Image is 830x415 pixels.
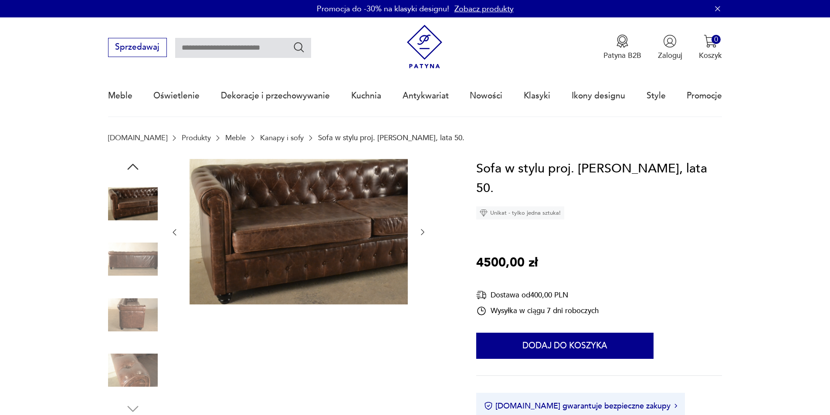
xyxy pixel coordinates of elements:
[293,41,305,54] button: Szukaj
[572,76,625,116] a: Ikony designu
[616,34,629,48] img: Ikona medalu
[108,234,158,284] img: Zdjęcie produktu Sofa w stylu proj. Edwarda Wormleya, lata 50.
[182,134,211,142] a: Produkty
[476,159,722,199] h1: Sofa w stylu proj. [PERSON_NAME], lata 50.
[699,51,722,61] p: Koszyk
[225,134,246,142] a: Meble
[108,76,132,116] a: Meble
[108,290,158,340] img: Zdjęcie produktu Sofa w stylu proj. Edwarda Wormleya, lata 50.
[403,25,447,69] img: Patyna - sklep z meblami i dekoracjami vintage
[476,253,538,273] p: 4500,00 zł
[699,34,722,61] button: 0Koszyk
[470,76,502,116] a: Nowości
[674,404,677,408] img: Ikona strzałki w prawo
[221,76,330,116] a: Dekoracje i przechowywanie
[603,34,641,61] a: Ikona medaluPatyna B2B
[476,306,599,316] div: Wysyłka w ciągu 7 dni roboczych
[484,401,677,412] button: [DOMAIN_NAME] gwarantuje bezpieczne zakupy
[108,38,167,57] button: Sprzedawaj
[108,44,167,51] a: Sprzedawaj
[403,76,449,116] a: Antykwariat
[476,290,487,300] img: Ikona dostawy
[663,34,677,48] img: Ikonka użytkownika
[484,402,493,410] img: Ikona certyfikatu
[454,3,514,14] a: Zobacz produkty
[687,76,722,116] a: Promocje
[317,3,449,14] p: Promocja do -30% na klasyki designu!
[260,134,304,142] a: Kanapy i sofy
[480,209,488,217] img: Ikona diamentu
[476,206,564,219] div: Unikat - tylko jedna sztuka!
[603,51,641,61] p: Patyna B2B
[704,34,717,48] img: Ikona koszyka
[476,290,599,300] div: Dostawa od 400,00 PLN
[153,76,200,116] a: Oświetlenie
[108,134,167,142] a: [DOMAIN_NAME]
[108,179,158,229] img: Zdjęcie produktu Sofa w stylu proj. Edwarda Wormleya, lata 50.
[476,333,654,359] button: Dodaj do koszyka
[658,51,682,61] p: Zaloguj
[108,345,158,395] img: Zdjęcie produktu Sofa w stylu proj. Edwarda Wormleya, lata 50.
[318,134,464,142] p: Sofa w stylu proj. [PERSON_NAME], lata 50.
[603,34,641,61] button: Patyna B2B
[190,159,408,304] img: Zdjęcie produktu Sofa w stylu proj. Edwarda Wormleya, lata 50.
[711,35,721,44] div: 0
[647,76,666,116] a: Style
[524,76,550,116] a: Klasyki
[351,76,381,116] a: Kuchnia
[658,34,682,61] button: Zaloguj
